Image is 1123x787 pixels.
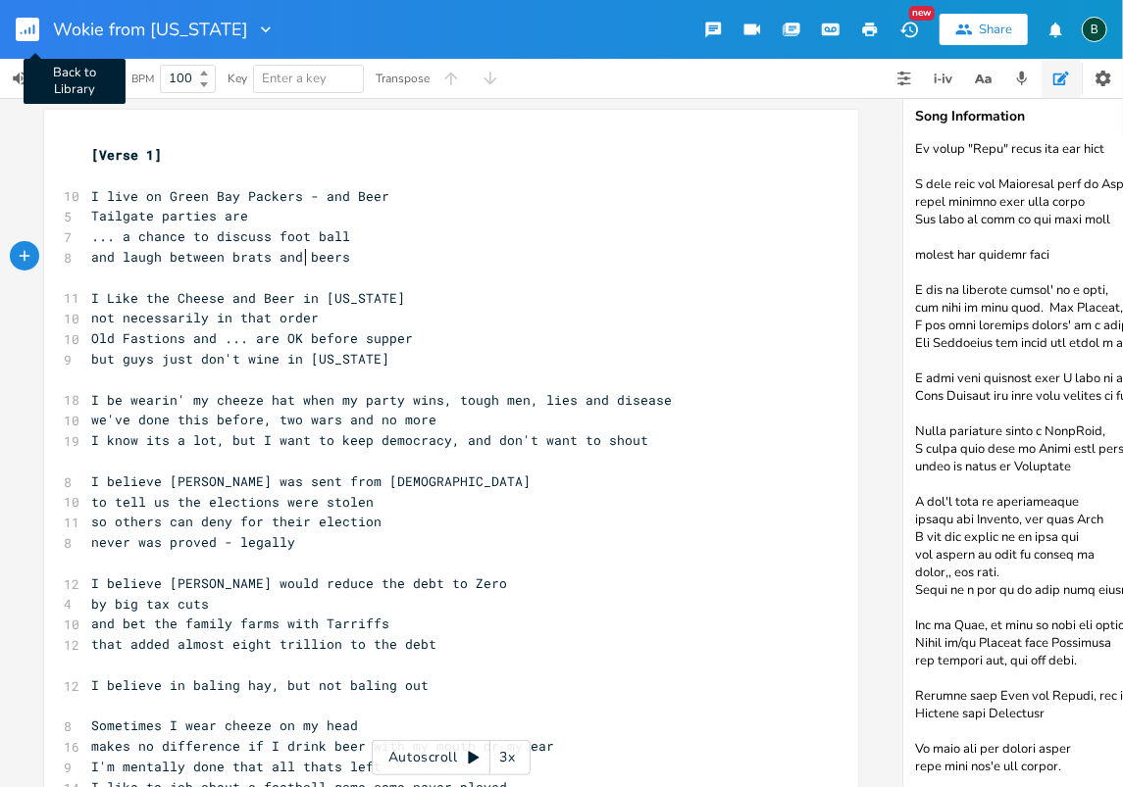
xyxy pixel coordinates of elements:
[91,758,382,775] span: I'm mentally done that all thats left
[890,12,929,47] button: New
[131,74,154,84] div: BPM
[91,227,350,245] span: ... a chance to discuss foot ball
[91,472,531,490] span: I believe [PERSON_NAME] was sent from [DEMOGRAPHIC_DATA]
[91,737,554,755] span: makes no difference if I drink beer with my mouth or my ear
[91,574,507,592] span: I believe [PERSON_NAME] would reduce the debt to Zero
[1082,17,1107,42] div: BruCe
[91,615,389,632] span: and bet the family farms with Tarriffs
[91,187,389,205] span: I live on Green Bay Packers - and Beer
[262,70,327,87] span: Enter a key
[91,595,209,613] span: by big tax cuts
[91,635,436,653] span: that added almost eight trillion to the debt
[91,676,429,694] span: I believe in baling hay, but not baling out
[909,6,935,21] div: New
[376,73,430,84] div: Transpose
[91,513,382,530] span: so others can deny for their election
[372,740,531,775] div: Autoscroll
[91,533,295,551] span: never was proved - legally
[91,431,648,449] span: I know its a lot, but I want to keep democracy, and don't want to shout
[490,740,526,775] div: 3x
[91,411,436,428] span: we've done this before, two wars and no more
[228,73,247,84] div: Key
[53,21,248,38] span: Wokie from [US_STATE]
[91,248,350,266] span: and laugh between brats and beers
[1082,7,1107,52] button: B
[979,21,1012,38] div: Share
[91,289,405,307] span: I Like the Cheese and Beer in [US_STATE]
[91,329,413,347] span: Old Fastions and ... are OK before supper
[91,309,319,326] span: not necessarily in that order
[91,391,672,409] span: I be wearin' my cheeze hat when my party wins, tough men, lies and disease
[940,14,1028,45] button: Share
[16,6,55,53] button: Back to Library
[91,350,389,368] span: but guys just don't wine in [US_STATE]
[91,493,374,511] span: to tell us the elections were stolen
[91,716,358,734] span: Sometimes I wear cheeze on my head
[91,207,248,224] span: Tailgate parties are
[91,146,162,164] span: [Verse 1]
